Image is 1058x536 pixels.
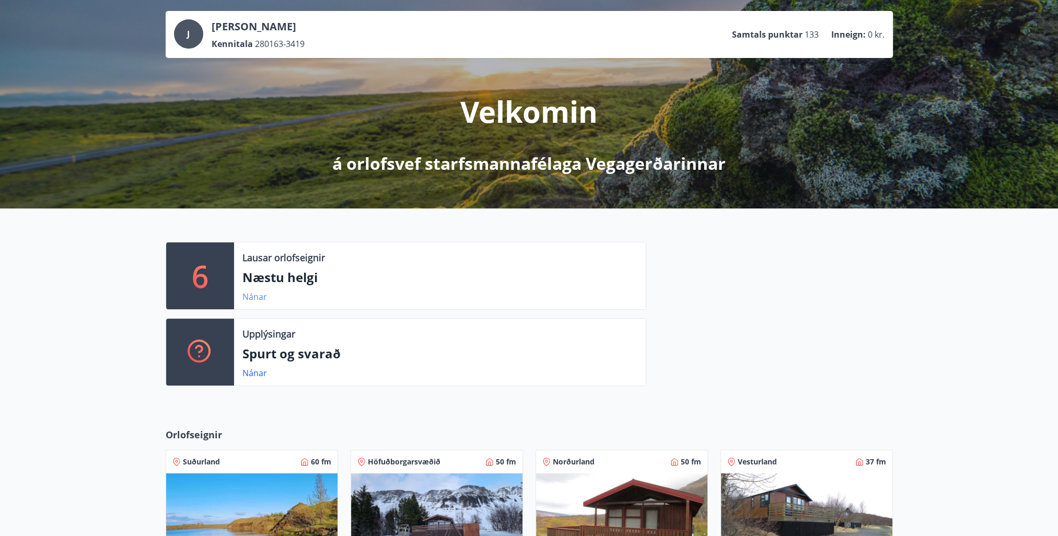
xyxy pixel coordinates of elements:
[460,91,598,131] p: Velkomin
[805,29,819,40] span: 133
[212,19,305,34] p: [PERSON_NAME]
[242,291,267,302] a: Nánar
[332,152,726,175] p: á orlofsvef starfsmannafélaga Vegagerðarinnar
[242,367,267,379] a: Nánar
[868,29,885,40] span: 0 kr.
[242,345,637,363] p: Spurt og svarað
[311,457,331,467] span: 60 fm
[242,327,295,341] p: Upplýsingar
[212,38,253,50] p: Kennitala
[738,457,777,467] span: Vesturland
[187,28,190,40] span: J
[183,457,220,467] span: Suðurland
[681,457,701,467] span: 50 fm
[255,38,305,50] span: 280163-3419
[242,251,325,264] p: Lausar orlofseignir
[166,428,222,441] span: Orlofseignir
[242,269,637,286] p: Næstu helgi
[192,256,208,296] p: 6
[866,457,886,467] span: 37 fm
[553,457,595,467] span: Norðurland
[496,457,516,467] span: 50 fm
[831,29,866,40] p: Inneign :
[368,457,440,467] span: Höfuðborgarsvæðið
[732,29,803,40] p: Samtals punktar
